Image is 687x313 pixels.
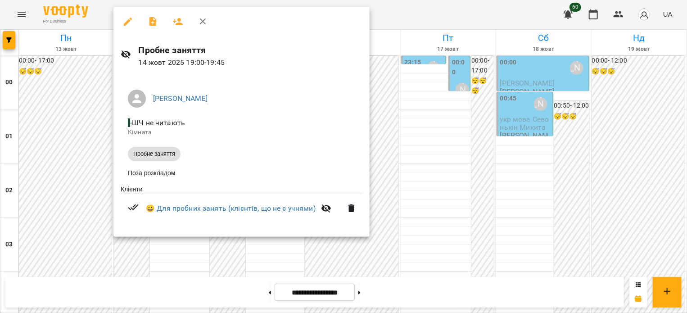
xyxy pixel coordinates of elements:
svg: Візит сплачено [128,202,139,213]
h6: Пробне заняття [139,43,362,57]
p: 14 жовт 2025 19:00 - 19:45 [139,57,362,68]
p: Кімната [128,128,355,137]
span: - ШЧ не читають [128,118,187,127]
a: [PERSON_NAME] [153,94,208,103]
ul: Клієнти [121,185,362,227]
span: Пробне заняття [128,150,181,158]
a: 😀 Для пробних занять (клієнтів, що не є учнями) [146,203,316,214]
li: Поза розкладом [121,165,362,181]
